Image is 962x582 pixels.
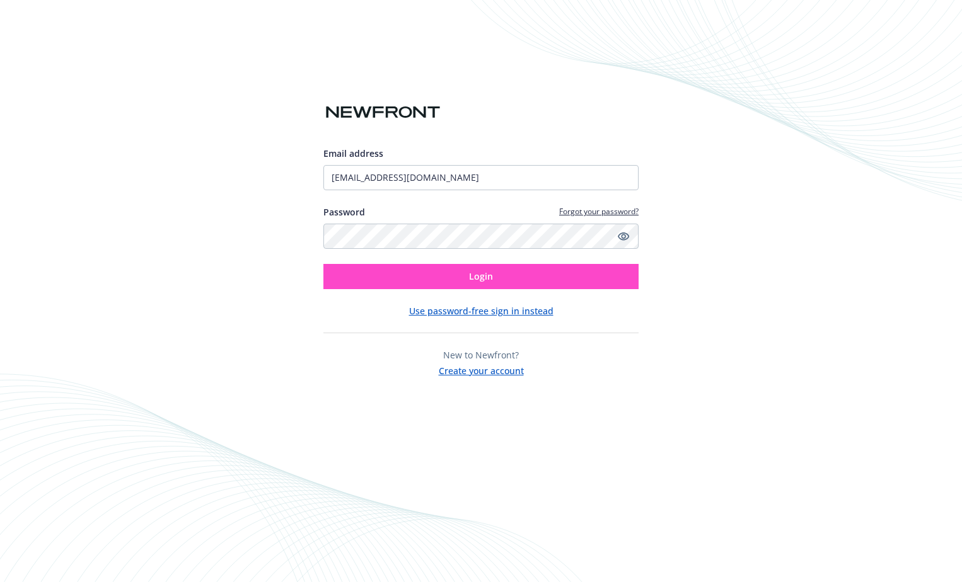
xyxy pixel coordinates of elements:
[559,206,639,217] a: Forgot your password?
[616,229,631,244] a: Show password
[323,165,639,190] input: Enter your email
[323,147,383,159] span: Email address
[323,264,639,289] button: Login
[323,101,443,123] img: Newfront logo
[443,349,519,361] span: New to Newfront?
[439,362,524,377] button: Create your account
[469,270,493,282] span: Login
[323,205,365,219] label: Password
[409,304,553,317] button: Use password-free sign in instead
[323,224,639,249] input: Enter your password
